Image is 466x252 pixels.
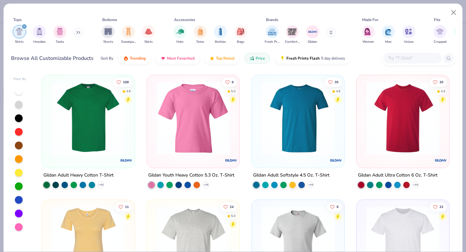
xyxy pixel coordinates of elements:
[33,25,46,44] div: filter for Hoodies
[362,25,375,44] button: filter button
[434,25,447,44] div: filter for Cropped
[285,40,300,44] span: Comfort Colors
[121,40,136,44] span: Sweatpants
[434,154,447,167] img: Gildan logo
[194,25,207,44] div: filter for Totes
[439,80,443,84] span: 20
[125,205,129,208] span: 11
[308,40,317,44] span: Gildan
[53,25,66,44] div: filter for Tanks
[125,28,132,35] img: Sweatpants Image
[13,25,26,44] div: filter for Shirts
[130,56,146,61] span: Trending
[448,6,460,19] button: Close
[144,40,153,44] span: Skirts
[13,17,22,23] div: Tops
[231,89,236,94] div: 5.0
[280,56,285,61] img: flash.gif
[306,25,319,44] button: filter button
[275,53,350,64] button: Fresh Prints Flash5 day delivery
[123,80,129,84] span: 108
[105,28,112,35] img: Shorts Image
[404,40,414,44] span: Unisex
[362,25,375,44] div: filter for Women
[358,171,438,179] div: Gildan Adult Ultra Cotton 6 Oz. T-Shirt
[436,28,444,35] img: Cropped Image
[99,183,104,187] span: + 44
[430,202,447,211] button: Like
[102,17,117,23] div: Bottoms
[362,40,374,44] span: Women
[265,25,280,44] div: filter for Fresh Prints
[231,213,236,218] div: 5.0
[204,183,208,187] span: + 44
[265,40,280,44] span: Fresh Prints
[121,25,136,44] button: filter button
[385,40,392,44] span: Men
[285,25,300,44] button: filter button
[127,89,131,94] div: 4.8
[362,17,378,23] div: Made For
[382,25,395,44] button: filter button
[439,205,443,208] span: 22
[306,25,319,44] div: filter for Gildan
[53,25,66,44] button: filter button
[176,28,184,35] img: Hats Image
[102,25,115,44] div: filter for Shorts
[197,28,204,35] img: Totes Image
[364,28,372,35] img: Women Image
[148,171,234,179] div: Gildan Youth Heavy Cotton 5.3 Oz. T-Shirt
[13,25,26,44] button: filter button
[16,28,23,35] img: Shirts Image
[434,17,440,23] div: Fits
[286,56,320,61] span: Fresh Prints Flash
[116,202,132,211] button: Like
[142,25,155,44] div: filter for Skirts
[56,28,63,35] img: Tanks Image
[335,80,338,84] span: 35
[101,55,113,61] div: Sort By
[102,25,115,44] button: filter button
[145,28,152,35] img: Skirts Image
[161,56,166,61] img: most_fav.gif
[430,77,447,86] button: Like
[123,56,128,61] img: trending.gif
[256,56,265,61] span: Price
[385,28,392,35] img: Men Image
[434,40,447,44] span: Cropped
[176,40,183,44] span: Hats
[121,25,136,44] div: filter for Sweatpants
[194,25,207,44] button: filter button
[222,77,237,86] button: Like
[234,25,247,44] div: filter for Bags
[308,183,313,187] span: + 44
[33,25,46,44] button: filter button
[173,25,186,44] div: filter for Hats
[434,25,447,44] button: filter button
[258,82,338,155] img: 6e5b4623-b2d7-47aa-a31d-c127d7126a18
[103,40,113,44] span: Shorts
[244,53,270,64] button: Price
[56,40,64,44] span: Tanks
[173,25,186,44] button: filter button
[214,25,227,44] button: filter button
[234,25,247,44] button: filter button
[217,28,224,35] img: Bottles Image
[196,40,204,44] span: Totes
[265,25,280,44] button: filter button
[33,40,46,44] span: Hoodies
[11,54,94,62] div: Browse All Customizable Products
[205,53,239,64] button: Top Rated
[253,171,329,179] div: Gildan Adult Softstyle 4.5 Oz. T-Shirt
[13,77,26,82] div: Filter By
[225,154,238,167] img: Gildan logo
[209,56,215,61] img: TopRated.gif
[215,40,226,44] span: Bottles
[441,89,445,94] div: 4.9
[15,40,24,44] span: Shirts
[405,28,412,35] img: Unisex Image
[402,25,415,44] button: filter button
[285,25,300,44] div: filter for Comfort Colors
[114,77,132,86] button: Like
[214,25,227,44] div: filter for Bottles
